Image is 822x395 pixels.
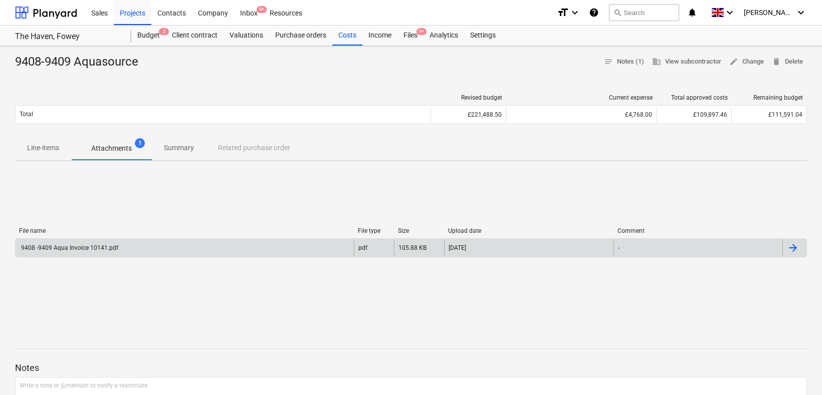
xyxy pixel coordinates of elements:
[768,54,807,70] button: Delete
[15,362,807,374] p: Notes
[661,94,728,101] div: Total approved costs
[448,227,609,234] div: Upload date
[131,26,166,46] div: Budget
[431,107,506,123] div: £221,488.50
[604,56,644,68] span: Notes (1)
[569,7,581,19] i: keyboard_arrow_down
[557,7,569,19] i: format_size
[729,57,738,66] span: edit
[618,227,779,234] div: Comment
[417,28,427,35] span: 9+
[164,143,194,153] p: Summary
[20,110,33,119] p: Total
[652,57,661,66] span: business
[618,244,620,251] div: -
[166,26,224,46] a: Client contract
[424,26,464,46] a: Analytics
[358,227,390,234] div: File type
[397,26,424,46] a: Files9+
[398,244,427,251] div: 105.88 KB
[15,54,146,70] div: 9408-9409 Aquasource
[397,26,424,46] div: Files
[398,227,440,234] div: Size
[91,143,132,154] p: Attachments
[604,57,613,66] span: notes
[768,111,802,118] span: £111,591.04
[724,7,736,19] i: keyboard_arrow_down
[795,7,807,19] i: keyboard_arrow_down
[257,6,267,13] span: 9+
[589,7,599,19] i: Knowledge base
[224,26,269,46] a: Valuations
[725,54,768,70] button: Change
[609,4,679,21] button: Search
[600,54,648,70] button: Notes (1)
[510,94,653,101] div: Current expense
[332,26,362,46] a: Costs
[20,244,118,251] div: 9408 -9409 Aqua Invoice 10141.pdf
[772,57,781,66] span: delete
[19,227,350,234] div: File name
[27,143,59,153] p: Line-items
[772,56,803,68] span: Delete
[269,26,332,46] a: Purchase orders
[648,54,725,70] button: View subcontractor
[362,26,397,46] a: Income
[449,244,466,251] div: [DATE]
[435,94,502,101] div: Revised budget
[510,111,652,118] div: £4,768.00
[131,26,166,46] a: Budget2
[613,9,622,17] span: search
[729,56,764,68] span: Change
[464,26,502,46] a: Settings
[687,7,697,19] i: notifications
[135,138,145,148] span: 1
[358,244,367,251] div: pdf
[744,9,794,17] span: [PERSON_NAME]
[736,94,803,101] div: Remaining budget
[652,56,721,68] span: View subcontractor
[656,107,731,123] div: £109,897.46
[159,28,169,35] span: 2
[15,32,119,42] div: The Haven, Fowey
